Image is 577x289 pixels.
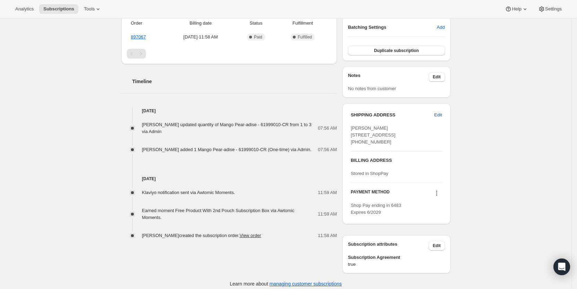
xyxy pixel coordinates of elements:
span: Subscription Agreement [348,254,445,261]
span: Edit [434,112,442,119]
button: Analytics [11,4,38,14]
h3: Subscription attributes [348,241,429,251]
h4: [DATE] [121,107,337,114]
span: No notes from customer [348,86,396,91]
h4: [DATE] [121,175,337,182]
span: Fulfilled [298,34,312,40]
span: Tools [84,6,95,12]
h3: BILLING ADDRESS [351,157,442,164]
span: [PERSON_NAME] [STREET_ADDRESS] [PHONE_NUMBER] [351,125,395,144]
span: Klaviyo notification sent via Awtomic Moments. [142,190,235,195]
span: Status [238,20,274,27]
span: Add [437,24,445,31]
span: Analytics [15,6,34,12]
span: Billing date [167,20,234,27]
span: 11:58 AM [318,232,337,239]
button: Tools [80,4,106,14]
span: true [348,261,445,268]
button: Subscriptions [39,4,78,14]
span: 07:56 AM [318,125,337,132]
span: 11:59 AM [318,211,337,218]
h2: Timeline [132,78,337,85]
nav: Pagination [127,49,332,59]
a: View order [239,233,261,238]
h6: Batching Settings [348,24,437,31]
span: Edit [433,74,441,80]
span: [PERSON_NAME] updated quantity of Mango Pear-adise - 61999010-CR from 1 to 3 via Admin [142,122,312,134]
h3: PAYMENT METHOD [351,189,390,199]
th: Order [127,16,166,31]
span: Settings [545,6,562,12]
button: Edit [429,241,445,251]
span: [PERSON_NAME] created the subscription order. [142,233,261,238]
span: Help [512,6,521,12]
p: Learn more about [230,280,342,287]
a: 897067 [131,34,146,40]
button: Edit [429,72,445,82]
span: [DATE] · 11:58 AM [167,34,234,41]
h3: SHIPPING ADDRESS [351,112,434,119]
span: 07:56 AM [318,146,337,153]
span: Paid [254,34,262,40]
button: Duplicate subscription [348,46,445,55]
a: managing customer subscriptions [269,281,342,287]
span: Edit [433,243,441,248]
button: Edit [430,110,446,121]
span: Fulfillment [278,20,327,27]
span: Stored in ShopPay [351,171,388,176]
span: [PERSON_NAME] added 1 Mango Pear-adise - 61999010-CR (One-time) via Admin. [142,147,312,152]
button: Add [432,22,449,33]
h3: Notes [348,72,429,82]
span: Subscriptions [43,6,74,12]
span: Duplicate subscription [374,48,419,53]
button: Help [501,4,532,14]
span: Shop Pay ending in 6483 Expires 6/2029 [351,203,401,215]
div: Open Intercom Messenger [553,259,570,275]
button: Settings [534,4,566,14]
span: Earned moment Free Product With 2nd Pouch Subscription Box via Awtomic Moments. [142,208,295,220]
span: 11:59 AM [318,189,337,196]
